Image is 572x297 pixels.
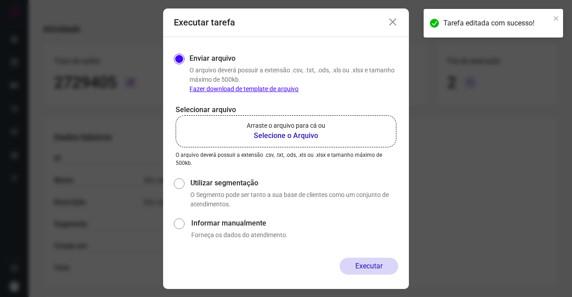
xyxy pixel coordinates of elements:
[176,151,396,167] p: O arquivo deverá possuir a extensão .csv, .txt, .ods, .xls ou .xlsx e tamanho máximo de 500kb.
[247,130,325,141] b: Selecione o Arquivo
[190,178,398,188] label: Utilizar segmentação
[247,121,325,130] p: Arraste o arquivo para cá ou
[189,53,236,64] label: Enviar arquivo
[553,13,559,23] button: close
[191,230,398,240] p: Forneça os dados do atendimento.
[190,190,398,209] p: O Segmento pode ser tanto a sua base de clientes como um conjunto de atendimentos.
[189,85,299,92] a: Fazer download de template de arquivo
[443,18,551,29] div: Tarefa editada com sucesso!
[176,105,396,115] p: Selecionar arquivo
[174,17,235,28] h3: Executar tarefa
[191,218,398,229] label: Informar manualmente
[340,258,398,275] button: Executar
[189,66,398,94] p: O arquivo deverá possuir a extensão .csv, .txt, .ods, .xls ou .xlsx e tamanho máximo de 500kb.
